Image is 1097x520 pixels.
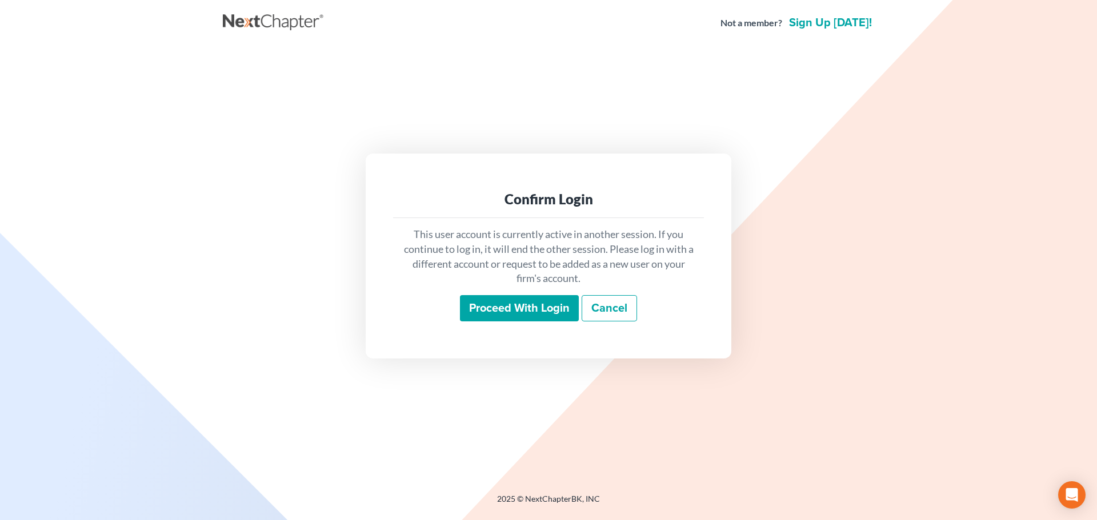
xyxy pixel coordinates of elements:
[402,227,695,286] p: This user account is currently active in another session. If you continue to log in, it will end ...
[582,295,637,321] a: Cancel
[720,17,782,30] strong: Not a member?
[1058,481,1086,509] div: Open Intercom Messenger
[223,493,874,514] div: 2025 © NextChapterBK, INC
[402,190,695,208] div: Confirm Login
[460,295,579,321] input: Proceed with login
[787,17,874,29] a: Sign up [DATE]!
